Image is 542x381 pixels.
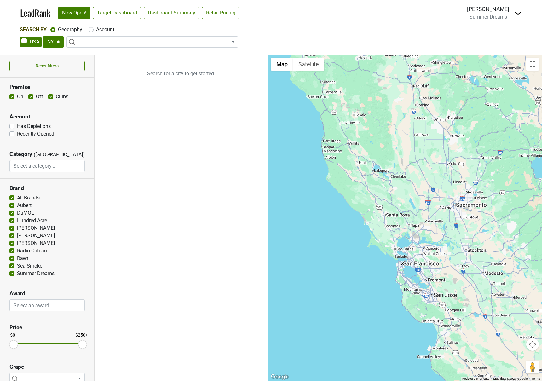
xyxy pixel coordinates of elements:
input: Select an award... [10,299,84,311]
div: [PERSON_NAME] [467,5,509,13]
h3: Account [9,113,85,120]
span: Map data ©2025 Google [493,377,528,380]
input: Select a category... [10,160,84,172]
label: Sea Smoke [17,262,42,270]
div: $0 [10,332,15,339]
div: $250+ [75,332,88,339]
button: Show street map [271,58,293,71]
a: Terms (opens in new tab) [531,377,540,380]
a: LeadRank [20,6,50,20]
label: Geography [58,26,82,33]
label: [PERSON_NAME] [17,224,55,232]
a: Retail Pricing [202,7,239,19]
label: Has Depletions [17,123,51,130]
label: Account [96,26,114,33]
label: Hundred Acre [17,217,47,224]
h3: Award [9,290,85,297]
label: Raen [17,255,28,262]
label: Aubert [17,202,32,209]
h3: Brand [9,185,85,192]
button: Map camera controls [526,338,539,351]
button: Keyboard shortcuts [462,377,489,381]
label: [PERSON_NAME] [17,232,55,240]
button: Show satellite imagery [293,58,324,71]
img: Dropdown Menu [514,9,522,17]
span: ▼ [48,152,53,158]
p: Search for a city to get started. [95,55,268,93]
label: Recently Opened [17,130,54,138]
h3: Premise [9,84,85,90]
label: Off [36,93,43,101]
label: Clubs [56,93,68,101]
label: All Brands [17,194,40,202]
h3: Category [9,151,32,158]
img: Google [269,373,290,381]
button: Drag Pegman onto the map to open Street View [526,361,539,373]
span: ([GEOGRAPHIC_DATA]) [34,151,46,160]
label: Radio-Coteau [17,247,47,255]
h3: Grape [9,364,85,370]
button: Toggle fullscreen view [526,58,539,71]
label: DuMOL [17,209,34,217]
label: Summer Dreams [17,270,55,277]
a: Dashboard Summary [144,7,199,19]
label: [PERSON_NAME] [17,240,55,247]
a: Now Open! [58,7,90,19]
span: Summer Dreams [470,14,507,20]
span: Search By [20,26,47,32]
button: Reset filters [9,61,85,71]
h3: Price [9,324,85,331]
a: Open this area in Google Maps (opens a new window) [269,373,290,381]
label: On [17,93,23,101]
a: Target Dashboard [93,7,141,19]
